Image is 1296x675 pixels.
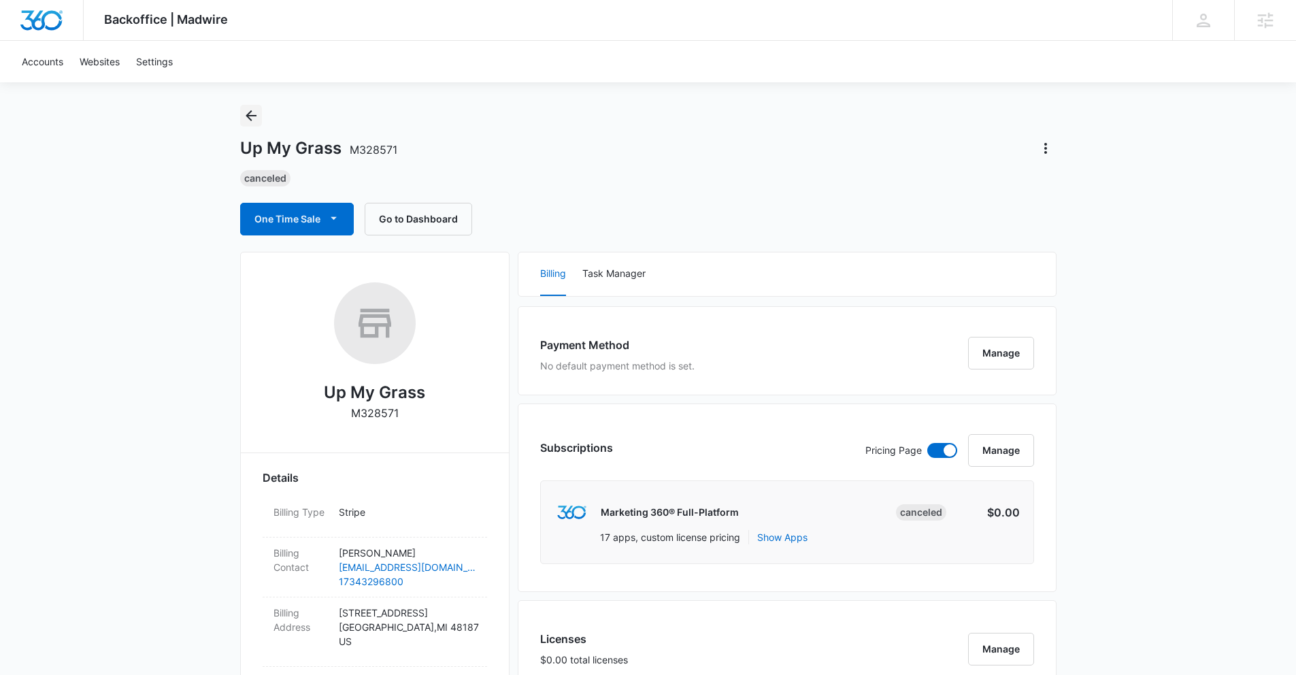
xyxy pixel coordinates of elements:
[1035,137,1057,159] button: Actions
[865,443,922,458] p: Pricing Page
[600,530,740,544] p: 17 apps, custom license pricing
[14,41,71,82] a: Accounts
[273,505,328,519] dt: Billing Type
[22,35,33,46] img: website_grey.svg
[150,80,229,89] div: Keywords by Traffic
[273,606,328,634] dt: Billing Address
[339,606,476,648] p: [STREET_ADDRESS] [GEOGRAPHIC_DATA] , MI 48187 US
[582,252,646,296] button: Task Manager
[52,80,122,89] div: Domain Overview
[540,359,695,373] p: No default payment method is set.
[339,546,476,560] p: [PERSON_NAME]
[38,22,67,33] div: v 4.0.25
[128,41,181,82] a: Settings
[35,35,150,46] div: Domain: [DOMAIN_NAME]
[240,105,262,127] button: Back
[365,203,472,235] button: Go to Dashboard
[968,633,1034,665] button: Manage
[324,380,425,405] h2: Up My Grass
[339,574,476,589] a: 17343296800
[240,203,354,235] button: One Time Sale
[135,79,146,90] img: tab_keywords_by_traffic_grey.svg
[273,546,328,574] dt: Billing Contact
[37,79,48,90] img: tab_domain_overview_orange.svg
[263,538,487,597] div: Billing Contact[PERSON_NAME][EMAIL_ADDRESS][DOMAIN_NAME]17343296800
[263,470,299,486] span: Details
[339,560,476,574] a: [EMAIL_ADDRESS][DOMAIN_NAME]
[22,22,33,33] img: logo_orange.svg
[263,497,487,538] div: Billing TypeStripe
[240,138,397,159] h1: Up My Grass
[71,41,128,82] a: Websites
[540,631,628,647] h3: Licenses
[540,252,566,296] button: Billing
[968,434,1034,467] button: Manage
[968,337,1034,369] button: Manage
[263,597,487,667] div: Billing Address[STREET_ADDRESS][GEOGRAPHIC_DATA],MI 48187US
[557,506,586,520] img: marketing360Logo
[956,504,1020,521] p: $0.00
[351,405,399,421] p: M328571
[540,653,628,667] p: $0.00 total licenses
[350,143,397,157] span: M328571
[896,504,946,521] div: Canceled
[540,337,695,353] h3: Payment Method
[540,440,613,456] h3: Subscriptions
[601,506,739,519] p: Marketing 360® Full-Platform
[240,170,290,186] div: Canceled
[757,530,808,544] button: Show Apps
[104,12,228,27] span: Backoffice | Madwire
[339,505,476,519] p: Stripe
